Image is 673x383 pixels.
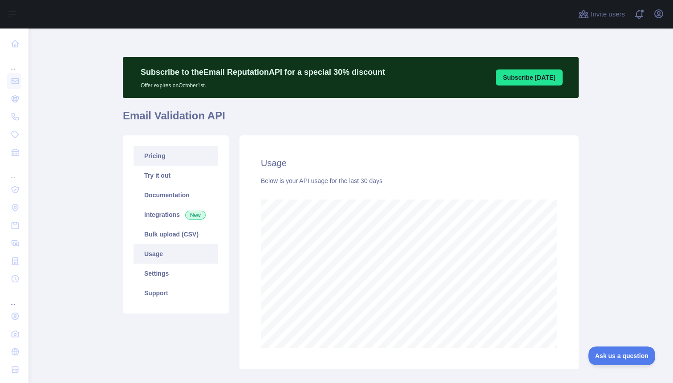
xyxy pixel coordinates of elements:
[496,69,563,86] button: Subscribe [DATE]
[134,264,218,283] a: Settings
[261,157,557,169] h2: Usage
[134,185,218,205] a: Documentation
[134,283,218,303] a: Support
[141,66,385,78] p: Subscribe to the Email Reputation API for a special 30 % discount
[134,205,218,224] a: Integrations New
[7,162,21,180] div: ...
[185,211,206,220] span: New
[134,224,218,244] a: Bulk upload (CSV)
[591,9,625,20] span: Invite users
[576,7,627,21] button: Invite users
[141,78,385,89] p: Offer expires on October 1st.
[261,176,557,185] div: Below is your API usage for the last 30 days
[7,289,21,306] div: ...
[134,166,218,185] a: Try it out
[7,53,21,71] div: ...
[123,109,579,130] h1: Email Validation API
[134,146,218,166] a: Pricing
[134,244,218,264] a: Usage
[588,346,655,365] iframe: Toggle Customer Support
